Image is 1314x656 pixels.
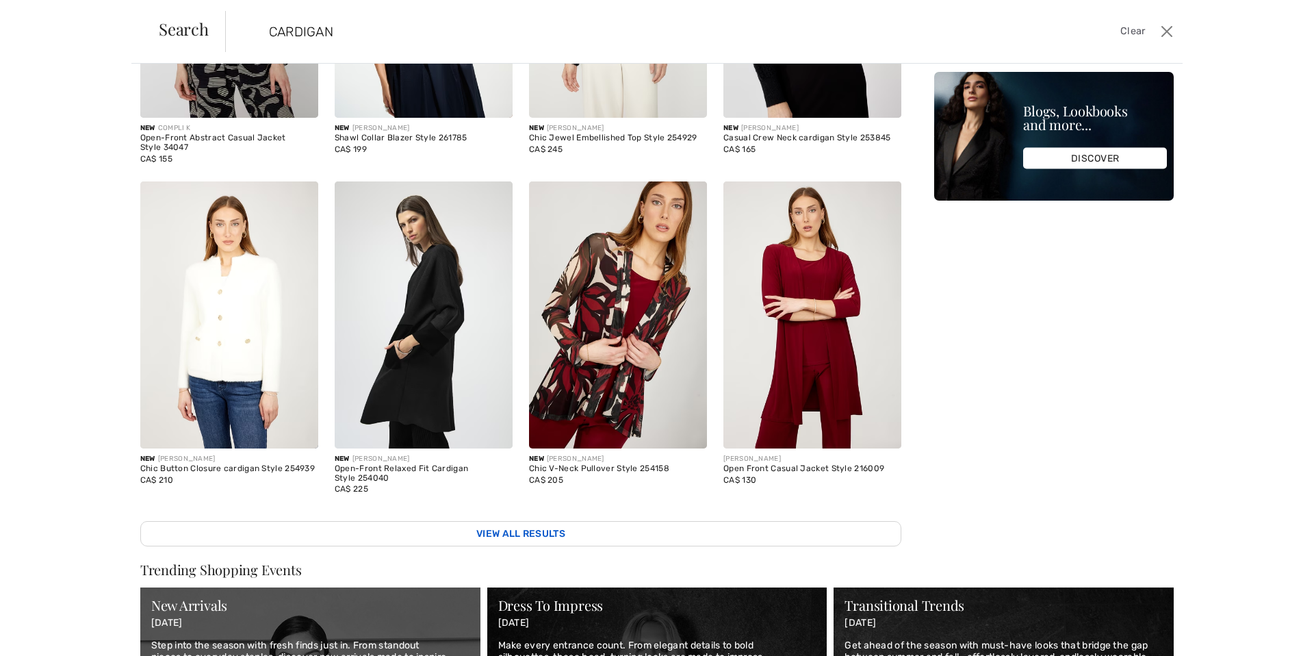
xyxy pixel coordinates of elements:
span: New [529,124,544,132]
div: [PERSON_NAME] [335,454,513,464]
div: [PERSON_NAME] [723,454,901,464]
span: New [140,124,155,132]
button: Close [1157,21,1177,42]
div: Open Front Casual Jacket Style 216009 [723,464,901,474]
span: New [335,455,350,463]
span: Search [159,21,209,37]
div: [PERSON_NAME] [335,123,513,134]
div: New Arrivals [151,598,469,612]
span: CA$ 205 [529,475,563,485]
div: Casual Crew Neck cardigan Style 253845 [723,134,901,143]
span: CA$ 165 [723,144,756,154]
div: Trending Shopping Events [140,563,1174,577]
div: [PERSON_NAME] [529,454,707,464]
input: TYPE TO SEARCH [259,11,932,52]
p: [DATE] [151,618,469,629]
div: Chic V-Neck Pullover Style 254158 [529,464,707,474]
div: [PERSON_NAME] [529,123,707,134]
img: Open Front Casual Jacket Style 216009. Black [723,181,901,449]
span: New [335,124,350,132]
img: Chic V-Neck Pullover Style 254158. Cabernet/black [529,181,707,449]
div: [PERSON_NAME] [140,454,318,464]
span: CA$ 225 [335,484,368,494]
div: Open-Front Relaxed Fit Cardigan Style 254040 [335,464,513,483]
div: Open-Front Abstract Casual Jacket Style 34047 [140,134,318,153]
span: CA$ 130 [723,475,756,485]
div: Chic Jewel Embellished Top Style 254929 [529,134,707,143]
img: Open-Front Relaxed Fit Cardigan Style 254040. Black/Black [335,181,513,449]
span: New [723,124,738,132]
span: New [140,455,155,463]
img: Chic Button Closure cardigan Style 254939. Winter White [140,181,318,449]
span: Clear [1120,24,1146,39]
div: Dress To Impress [498,598,816,612]
span: Help [31,10,60,22]
span: CA$ 199 [335,144,367,154]
div: Chic Button Closure cardigan Style 254939 [140,464,318,474]
span: CA$ 245 [529,144,563,154]
div: [PERSON_NAME] [723,123,901,134]
span: New [529,455,544,463]
div: Shawl Collar Blazer Style 261785 [335,134,513,143]
span: CA$ 155 [140,154,172,164]
img: Blogs, Lookbooks and more... [934,72,1174,201]
span: CA$ 210 [140,475,173,485]
div: DISCOVER [1023,148,1167,169]
a: View All Results [140,521,901,546]
div: Transitional Trends [845,598,1163,612]
p: [DATE] [845,618,1163,629]
div: COMPLI K [140,123,318,134]
p: [DATE] [498,618,816,629]
div: Blogs, Lookbooks and more... [1023,104,1167,131]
